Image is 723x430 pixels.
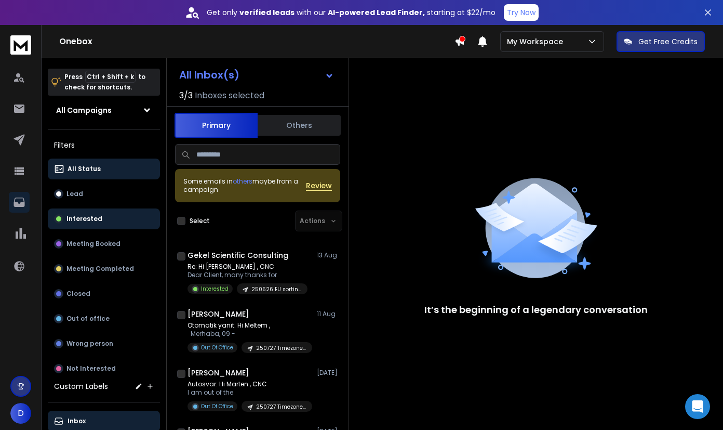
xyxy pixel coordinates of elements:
button: D [10,403,31,424]
p: Dear Client, many thanks for [188,271,307,279]
h1: All Campaigns [56,105,112,115]
div: Some emails in maybe from a campaign [183,177,306,194]
button: All Status [48,159,160,179]
p: Out of office [66,315,110,323]
p: Get only with our starting at $22/mo [207,7,496,18]
button: Primary [175,113,258,138]
span: 3 / 3 [179,89,193,102]
p: 13 Aug [317,251,340,259]
label: Select [190,217,210,225]
span: others [233,177,252,186]
h1: Onebox [59,35,454,48]
div: Open Intercom Messenger [685,394,710,419]
p: Meeting Booked [66,240,120,248]
button: Try Now [504,4,539,21]
button: Meeting Completed [48,258,160,279]
p: Autosvar: Hi Marten , CNC [188,380,312,388]
p: My Workspace [507,36,567,47]
h1: [PERSON_NAME] [188,368,249,378]
p: Otomatik yanıt: Hi Meltem , [188,321,312,330]
p: Closed [66,290,90,298]
button: Lead [48,184,160,204]
p: Out Of Office [201,402,233,410]
button: Out of office [48,308,160,329]
h3: Filters [48,138,160,152]
p: Wrong person [66,340,113,348]
p: It’s the beginning of a legendary conversation [424,303,648,317]
p: Try Now [507,7,535,18]
strong: AI-powered Lead Finder, [328,7,425,18]
p: Not Interested [66,364,116,373]
button: Closed [48,283,160,304]
button: Get Free Credits [617,31,705,52]
p: 250526 EU sorting 1 csv [251,285,301,293]
p: I am out of the [188,388,312,397]
p: Lead [66,190,83,198]
img: logo [10,35,31,55]
p: Interested [66,215,102,223]
h1: Gekel Scientific Consulting [188,250,288,260]
p: Press to check for shortcuts. [64,72,145,93]
button: All Inbox(s) [171,64,342,85]
h1: [PERSON_NAME] [188,309,249,319]
h3: Custom Labels [54,381,108,392]
h3: Inboxes selected [195,89,264,102]
button: All Campaigns [48,100,160,121]
strong: verified leads [239,7,294,18]
p: Out Of Office [201,344,233,351]
p: [DATE] [317,369,340,377]
p: Re: Hi [PERSON_NAME] , CNC [188,263,307,271]
button: Interested [48,209,160,229]
p: 250727 Timezone A no bounced csv [256,344,306,352]
button: Wrong person [48,333,160,354]
h1: All Inbox(s) [179,70,239,80]
button: Meeting Booked [48,233,160,254]
span: Ctrl + Shift + k [85,71,136,83]
button: Others [258,114,341,137]
button: Review [306,180,332,191]
p: Inbox [68,417,86,425]
p: Interested [201,285,229,293]
p: All Status [68,165,101,173]
p: 11 Aug [317,310,340,318]
p: Meeting Completed [66,265,134,273]
p: 250727 Timezone A no bounced csv [256,403,306,411]
button: Not Interested [48,358,160,379]
p: Merhaba, 09 - [188,330,312,338]
p: Get Free Credits [638,36,698,47]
